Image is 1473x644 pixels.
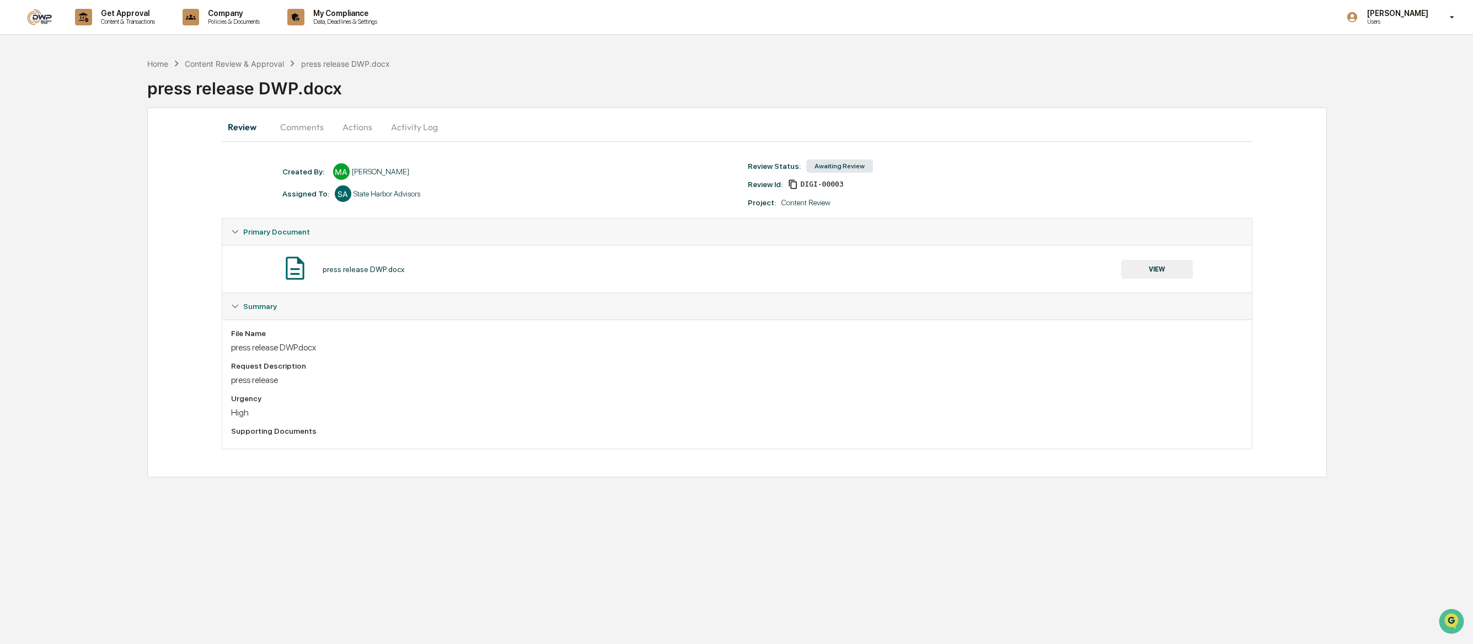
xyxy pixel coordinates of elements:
div: File Name [231,329,1244,338]
div: Primary Document [222,245,1252,292]
p: Users [1358,18,1434,25]
div: Supporting Documents [231,427,1244,435]
iframe: Open customer support [1438,608,1467,637]
div: Request Description [231,361,1244,370]
div: Content Review & Approval [185,59,284,68]
div: Review Id: [748,180,783,189]
span: Data Lookup [22,160,69,171]
div: Review Status: [748,162,801,171]
button: Start new chat [188,88,201,101]
div: 🔎 [11,161,20,170]
div: Project: [748,198,776,207]
a: Powered byPylon [78,187,133,195]
div: press release DWP.docx [301,59,390,68]
button: Review [222,114,271,140]
div: 🖐️ [11,140,20,149]
div: SA [335,185,351,202]
p: Policies & Documents [199,18,265,25]
span: Pylon [110,187,133,195]
a: 🔎Data Lookup [7,156,74,175]
div: [PERSON_NAME] [352,167,409,176]
div: Start new chat [38,84,181,95]
div: Summary [222,320,1252,449]
div: Home [147,59,168,68]
div: secondary tabs example [222,114,1253,140]
img: logo [26,9,53,25]
a: 🖐️Preclearance [7,135,76,155]
p: Get Approval [92,9,160,18]
div: press release DWP.docx [231,342,1244,353]
button: Comments [271,114,333,140]
div: MA [333,163,350,180]
button: Actions [333,114,382,140]
span: a30a34fb-490a-481b-b3cd-cb70e85306b2 [800,180,843,189]
div: Created By: ‎ ‎ [282,167,328,176]
p: Data, Deadlines & Settings [304,18,383,25]
span: Summary [243,302,277,311]
a: 🗄️Attestations [76,135,141,155]
div: State Harbor Advisors [353,189,420,198]
div: Content Review [781,198,831,207]
div: press release DWP.docx [147,70,1473,98]
img: Document Icon [281,254,309,282]
div: Urgency [231,394,1244,403]
button: Activity Log [382,114,447,140]
div: We're available if you need us! [38,95,140,104]
div: Primary Document [222,219,1252,245]
div: High [231,407,1244,418]
div: press release DWP.docx [323,265,405,274]
p: Company [199,9,265,18]
p: How can we help? [11,23,201,41]
p: [PERSON_NAME] [1358,9,1434,18]
p: Content & Transactions [92,18,160,25]
div: Awaiting Review [806,159,873,173]
div: Assigned To: [282,189,329,198]
p: My Compliance [304,9,383,18]
span: Preclearance [22,139,71,150]
span: Primary Document [243,227,310,236]
div: 🗄️ [80,140,89,149]
div: press release [231,375,1244,385]
span: Attestations [91,139,137,150]
div: Summary [222,293,1252,320]
img: 1746055101610-c473b297-6a78-478c-a979-82029cc54cd1 [11,84,31,104]
button: VIEW [1121,260,1193,279]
